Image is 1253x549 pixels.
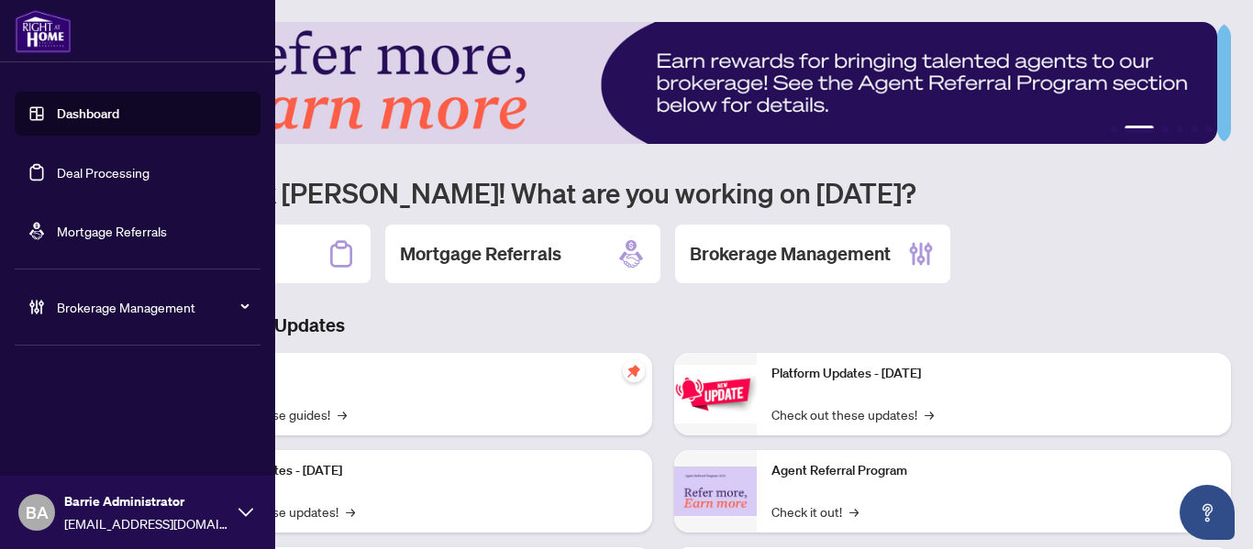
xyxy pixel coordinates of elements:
span: → [346,501,355,522]
p: Agent Referral Program [771,461,1216,481]
img: logo [15,9,72,53]
h3: Brokerage & Industry Updates [95,313,1231,338]
a: Deal Processing [57,164,150,181]
button: 4 [1176,126,1183,133]
span: BA [26,500,49,525]
span: [EMAIL_ADDRESS][DOMAIN_NAME] [64,513,229,533]
a: Dashboard [57,105,119,122]
span: → [338,404,347,424]
h2: Brokerage Management [690,241,891,267]
p: Self-Help [193,364,638,384]
h2: Mortgage Referrals [400,241,561,267]
p: Platform Updates - [DATE] [771,364,1216,384]
span: → [925,404,934,424]
img: Agent Referral Program [674,467,757,517]
img: Slide 1 [95,22,1217,144]
button: 1 [1110,126,1117,133]
span: Barrie Administrator [64,491,229,511]
button: 3 [1161,126,1169,133]
button: 5 [1191,126,1198,133]
button: Open asap [1180,485,1235,540]
span: → [849,501,859,522]
button: 6 [1205,126,1213,133]
p: Platform Updates - [DATE] [193,461,638,481]
a: Mortgage Referrals [57,223,167,239]
a: Check it out!→ [771,501,859,522]
span: Brokerage Management [57,297,248,317]
h1: Welcome back [PERSON_NAME]! What are you working on [DATE]? [95,175,1231,210]
a: Check out these updates!→ [771,404,934,424]
img: Platform Updates - June 23, 2025 [674,365,757,423]
button: 2 [1125,126,1154,133]
span: pushpin [623,360,645,382]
